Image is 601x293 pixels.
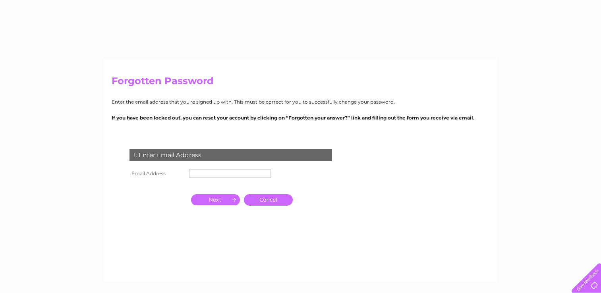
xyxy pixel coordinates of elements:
th: Email Address [128,167,187,180]
p: Enter the email address that you're signed up with. This must be correct for you to successfully ... [112,98,490,106]
div: 1. Enter Email Address [129,149,332,161]
p: If you have been locked out, you can reset your account by clicking on “Forgotten your answer?” l... [112,114,490,121]
h2: Forgotten Password [112,75,490,91]
a: Cancel [244,194,293,206]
